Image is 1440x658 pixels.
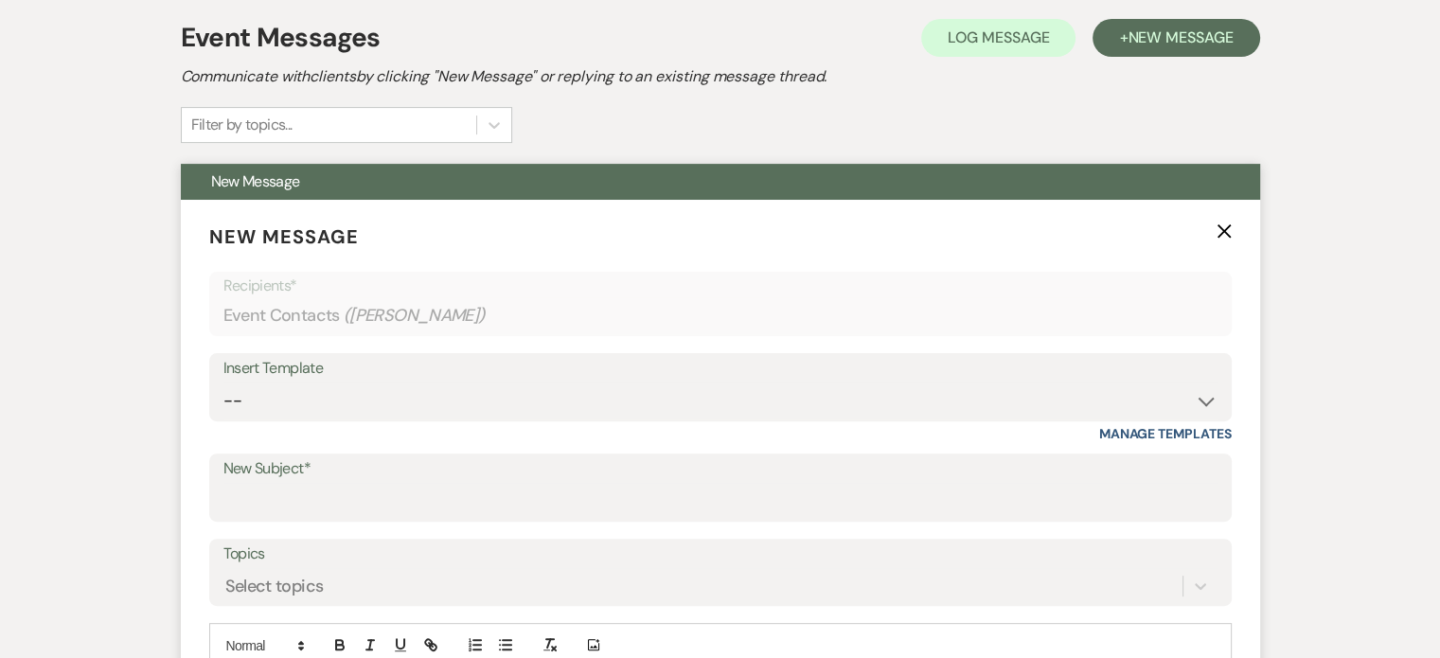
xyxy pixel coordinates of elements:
[181,65,1260,88] h2: Communicate with clients by clicking "New Message" or replying to an existing message thread.
[344,303,486,329] span: ( [PERSON_NAME] )
[223,541,1218,568] label: Topics
[225,573,324,598] div: Select topics
[223,355,1218,382] div: Insert Template
[1128,27,1233,47] span: New Message
[209,224,359,249] span: New Message
[223,297,1218,334] div: Event Contacts
[181,18,381,58] h1: Event Messages
[223,274,1218,298] p: Recipients*
[1093,19,1259,57] button: +New Message
[1099,425,1232,442] a: Manage Templates
[211,171,300,191] span: New Message
[921,19,1076,57] button: Log Message
[948,27,1049,47] span: Log Message
[223,455,1218,483] label: New Subject*
[191,114,293,136] div: Filter by topics...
